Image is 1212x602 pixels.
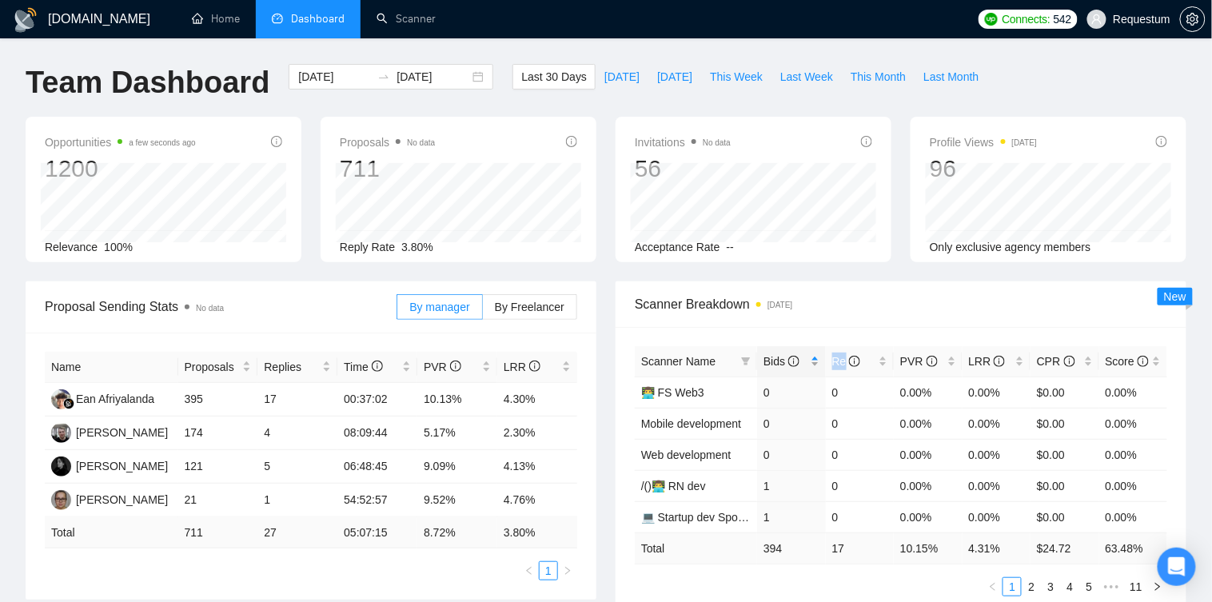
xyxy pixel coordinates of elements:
[512,64,596,90] button: Last 30 Days
[521,68,587,86] span: Last 30 Days
[757,377,825,408] td: 0
[1124,577,1148,596] li: 11
[51,490,71,510] img: IK
[372,361,383,372] span: info-circle
[337,517,417,548] td: 05:07:15
[13,7,38,33] img: logo
[894,532,962,564] td: 10.15 %
[894,408,962,439] td: 0.00%
[894,439,962,470] td: 0.00%
[51,392,154,405] a: EAEan Afriyalanda
[417,383,497,417] td: 10.13%
[1099,408,1167,439] td: 0.00%
[930,241,1091,253] span: Only exclusive agency members
[196,304,224,313] span: No data
[45,297,397,317] span: Proposal Sending Stats
[757,501,825,532] td: 1
[1031,377,1098,408] td: $0.00
[641,480,706,492] a: /()👨‍💻 RN dev
[1148,577,1167,596] button: right
[983,577,1003,596] button: left
[1106,355,1149,368] span: Score
[826,532,894,564] td: 17
[497,450,577,484] td: 4.13%
[1099,439,1167,470] td: 0.00%
[51,389,71,409] img: EA
[771,64,842,90] button: Last Week
[271,136,282,147] span: info-circle
[994,356,1005,367] span: info-circle
[178,450,258,484] td: 121
[1003,10,1051,28] span: Connects:
[1180,13,1206,26] a: setting
[963,439,1031,470] td: 0.00%
[635,532,757,564] td: Total
[1138,356,1149,367] span: info-circle
[566,136,577,147] span: info-circle
[497,383,577,417] td: 4.30%
[178,484,258,517] td: 21
[337,417,417,450] td: 08:09:44
[985,13,998,26] img: upwork-logo.png
[45,153,196,184] div: 1200
[76,491,168,508] div: [PERSON_NAME]
[1037,355,1074,368] span: CPR
[641,355,716,368] span: Scanner Name
[397,68,469,86] input: End date
[763,355,799,368] span: Bids
[710,68,763,86] span: This Week
[344,361,382,373] span: Time
[983,577,1003,596] li: Previous Page
[1041,577,1060,596] li: 3
[1181,13,1205,26] span: setting
[540,562,557,580] a: 1
[1156,136,1167,147] span: info-circle
[826,408,894,439] td: 0
[497,417,577,450] td: 2.30%
[1125,578,1147,596] a: 11
[757,439,825,470] td: 0
[851,68,906,86] span: This Month
[417,450,497,484] td: 9.09%
[257,352,337,383] th: Replies
[1153,582,1162,592] span: right
[1031,439,1098,470] td: $0.00
[51,459,168,472] a: AK[PERSON_NAME]
[51,425,168,438] a: VL[PERSON_NAME]
[1061,578,1078,596] a: 4
[1012,138,1037,147] time: [DATE]
[767,301,792,309] time: [DATE]
[417,417,497,450] td: 5.17%
[185,358,240,376] span: Proposals
[1098,577,1124,596] li: Next 5 Pages
[988,582,998,592] span: left
[1099,501,1167,532] td: 0.00%
[701,64,771,90] button: This Week
[520,561,539,580] li: Previous Page
[641,417,741,430] a: Mobile development
[257,450,337,484] td: 5
[340,153,435,184] div: 711
[257,417,337,450] td: 4
[340,241,395,253] span: Reply Rate
[1022,577,1041,596] li: 2
[780,68,833,86] span: Last Week
[45,352,178,383] th: Name
[635,133,731,152] span: Invitations
[45,517,178,548] td: Total
[298,68,371,86] input: Start date
[849,356,860,367] span: info-circle
[635,294,1167,314] span: Scanner Breakdown
[1080,578,1098,596] a: 5
[192,12,240,26] a: homeHome
[604,68,640,86] span: [DATE]
[641,511,774,524] a: 💻 Startup dev SportsTech
[703,138,731,147] span: No data
[417,517,497,548] td: 8.72 %
[1091,14,1102,25] span: user
[1099,377,1167,408] td: 0.00%
[520,561,539,580] button: left
[129,138,195,147] time: a few seconds ago
[45,133,196,152] span: Opportunities
[894,377,962,408] td: 0.00%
